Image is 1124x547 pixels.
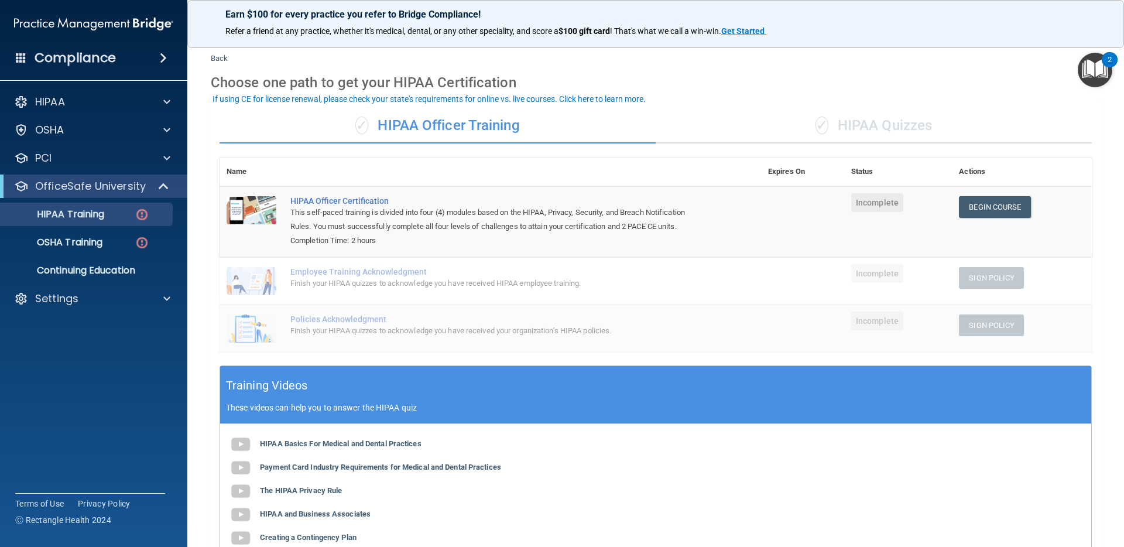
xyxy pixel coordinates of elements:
[290,314,702,324] div: Policies Acknowledgment
[260,486,342,495] b: The HIPAA Privacy Rule
[290,267,702,276] div: Employee Training Acknowledgment
[226,375,308,396] h5: Training Videos
[229,456,252,480] img: gray_youtube_icon.38fcd6cc.png
[721,26,766,36] a: Get Started
[15,514,111,526] span: Ⓒ Rectangle Health 2024
[290,206,702,234] div: This self-paced training is divided into four (4) modules based on the HIPAA, Privacy, Security, ...
[355,117,368,134] span: ✓
[225,9,1086,20] p: Earn $100 for every practice you refer to Bridge Compliance!
[260,463,501,471] b: Payment Card Industry Requirements for Medical and Dental Practices
[8,265,167,276] p: Continuing Education
[229,433,252,456] img: gray_youtube_icon.38fcd6cc.png
[211,40,228,63] a: Back
[610,26,721,36] span: ! That's what we call a win-win.
[35,50,116,66] h4: Compliance
[220,158,283,186] th: Name
[220,108,656,143] div: HIPAA Officer Training
[225,26,558,36] span: Refer a friend at any practice, whether it's medical, dental, or any other speciality, and score a
[14,123,170,137] a: OSHA
[290,234,702,248] div: Completion Time: 2 hours
[35,123,64,137] p: OSHA
[226,403,1085,412] p: These videos can help you to answer the HIPAA quiz
[260,510,371,518] b: HIPAA and Business Associates
[14,292,170,306] a: Settings
[952,158,1092,186] th: Actions
[260,439,421,448] b: HIPAA Basics For Medical and Dental Practices
[959,196,1030,218] a: Begin Course
[35,292,78,306] p: Settings
[721,26,765,36] strong: Get Started
[211,93,647,105] button: If using CE for license renewal, please check your state's requirements for online vs. live cours...
[35,151,52,165] p: PCI
[211,66,1101,100] div: Choose one path to get your HIPAA Certification
[815,117,828,134] span: ✓
[290,196,702,206] a: HIPAA Officer Certification
[229,480,252,503] img: gray_youtube_icon.38fcd6cc.png
[35,179,146,193] p: OfficeSafe University
[8,237,102,248] p: OSHA Training
[14,151,170,165] a: PCI
[959,267,1024,289] button: Sign Policy
[761,158,844,186] th: Expires On
[844,158,952,186] th: Status
[290,276,702,290] div: Finish your HIPAA quizzes to acknowledge you have received HIPAA employee training.
[14,179,170,193] a: OfficeSafe University
[260,533,357,542] b: Creating a Contingency Plan
[14,95,170,109] a: HIPAA
[135,207,149,222] img: danger-circle.6113f641.png
[35,95,65,109] p: HIPAA
[135,235,149,250] img: danger-circle.6113f641.png
[213,95,646,103] div: If using CE for license renewal, please check your state's requirements for online vs. live cours...
[851,264,903,283] span: Incomplete
[851,193,903,212] span: Incomplete
[14,12,173,36] img: PMB logo
[8,208,104,220] p: HIPAA Training
[15,498,64,510] a: Terms of Use
[78,498,131,510] a: Privacy Policy
[656,108,1092,143] div: HIPAA Quizzes
[959,314,1024,336] button: Sign Policy
[558,26,610,36] strong: $100 gift card
[1108,60,1112,75] div: 2
[290,324,702,338] div: Finish your HIPAA quizzes to acknowledge you have received your organization’s HIPAA policies.
[1078,53,1112,87] button: Open Resource Center, 2 new notifications
[851,312,903,330] span: Incomplete
[229,503,252,527] img: gray_youtube_icon.38fcd6cc.png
